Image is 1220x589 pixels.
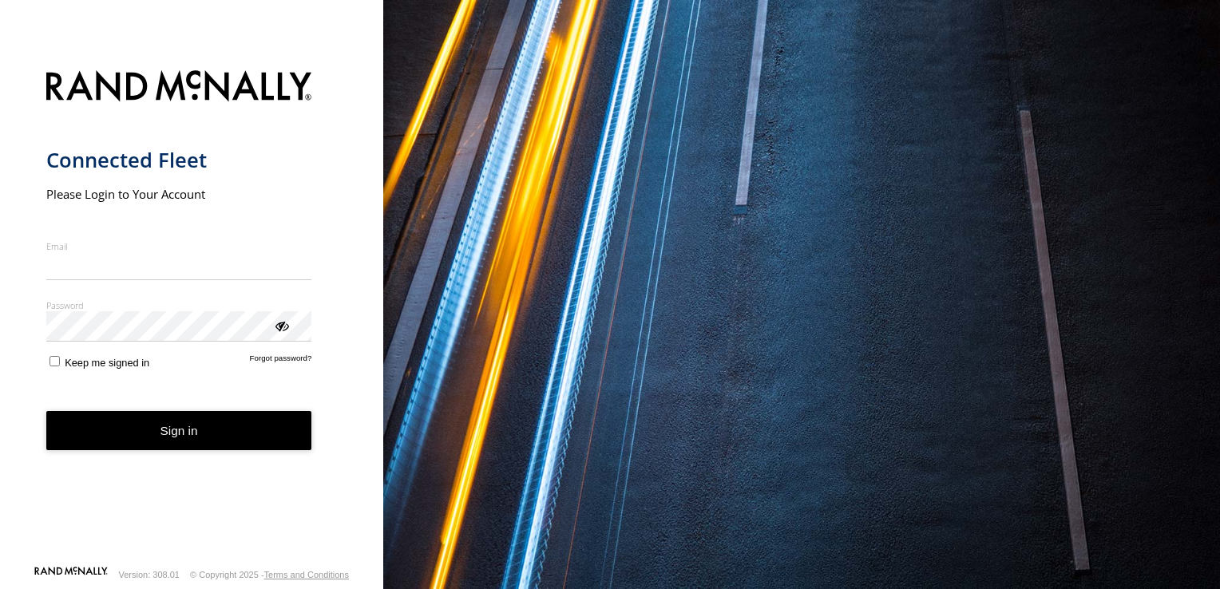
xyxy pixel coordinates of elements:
[65,357,149,369] span: Keep me signed in
[190,570,349,579] div: © Copyright 2025 -
[46,147,312,173] h1: Connected Fleet
[46,240,312,252] label: Email
[46,67,312,108] img: Rand McNally
[34,567,108,583] a: Visit our Website
[50,356,60,366] input: Keep me signed in
[46,299,312,311] label: Password
[264,570,349,579] a: Terms and Conditions
[46,61,338,565] form: main
[273,317,289,333] div: ViewPassword
[250,354,312,369] a: Forgot password?
[46,186,312,202] h2: Please Login to Your Account
[46,411,312,450] button: Sign in
[119,570,180,579] div: Version: 308.01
